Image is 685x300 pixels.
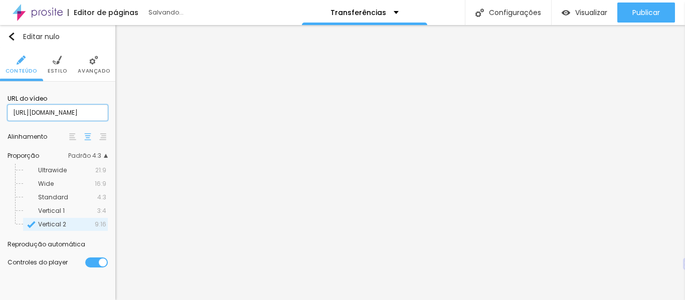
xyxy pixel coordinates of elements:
[6,67,37,75] font: Conteúdo
[38,166,67,174] span: Ultrawide
[148,10,264,16] div: Salvando...
[8,151,39,160] font: Proporção
[8,132,47,141] font: Alinhamento
[8,240,85,248] font: Reprodução automática
[97,194,106,200] span: 4:3
[115,25,685,300] iframe: Editor
[617,3,675,23] button: Publicar
[23,32,60,42] font: Editar nulo
[97,208,106,214] span: 3:4
[8,258,68,266] font: Controles do player
[330,8,386,18] font: Transferências
[69,133,76,140] img: paragraph-left-align.svg
[95,221,106,227] span: 9:16
[575,8,607,18] font: Visualizar
[475,9,484,17] img: Ícone
[95,167,106,173] span: 21:9
[89,56,98,65] img: Ícone
[68,151,101,160] font: Padrão 4:3
[95,181,106,187] span: 16:9
[8,94,47,103] font: URL do vídeo
[8,105,108,121] input: Youtube, Vimeo ou Dailymotion
[38,193,68,201] span: Standard
[17,56,26,65] img: Ícone
[27,220,36,229] img: Icone
[489,8,541,18] font: Configurações
[53,56,62,65] img: Ícone
[8,33,16,41] img: Ícone
[48,67,67,75] font: Estilo
[38,220,66,228] span: Vertical 2
[632,8,660,18] font: Publicar
[74,8,138,18] font: Editor de páginas
[84,133,91,140] img: paragraph-center-align.svg
[562,9,570,17] img: view-1.svg
[38,179,54,188] span: Wide
[99,133,106,140] img: paragraph-right-align.svg
[38,206,65,215] span: Vertical 1
[78,67,110,75] font: Avançado
[552,3,617,23] button: Visualizar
